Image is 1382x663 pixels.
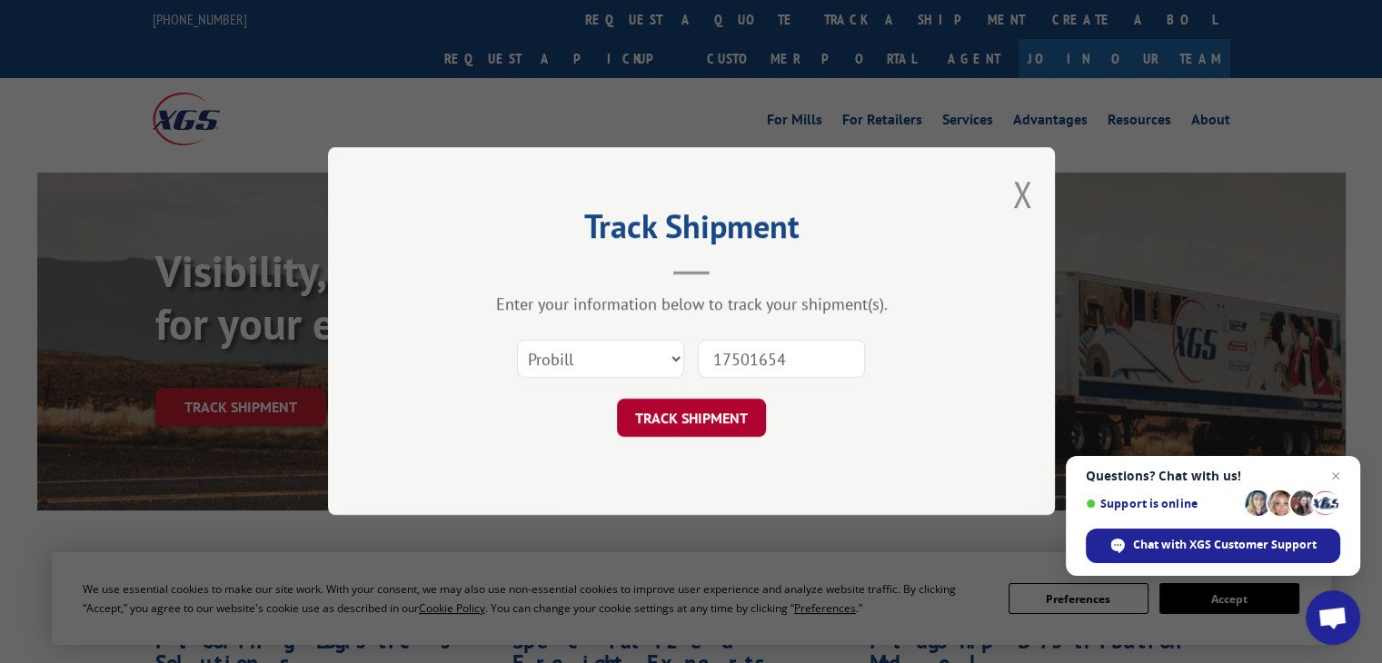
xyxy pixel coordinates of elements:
span: Support is online [1086,497,1238,510]
span: Chat with XGS Customer Support [1133,537,1317,553]
input: Number(s) [698,341,865,379]
h2: Track Shipment [419,213,964,248]
span: Questions? Chat with us! [1086,469,1340,483]
span: Chat with XGS Customer Support [1086,529,1340,563]
button: Close modal [1012,170,1032,218]
div: Enter your information below to track your shipment(s). [419,294,964,315]
a: Open chat [1306,590,1360,645]
button: TRACK SHIPMENT [617,400,766,438]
